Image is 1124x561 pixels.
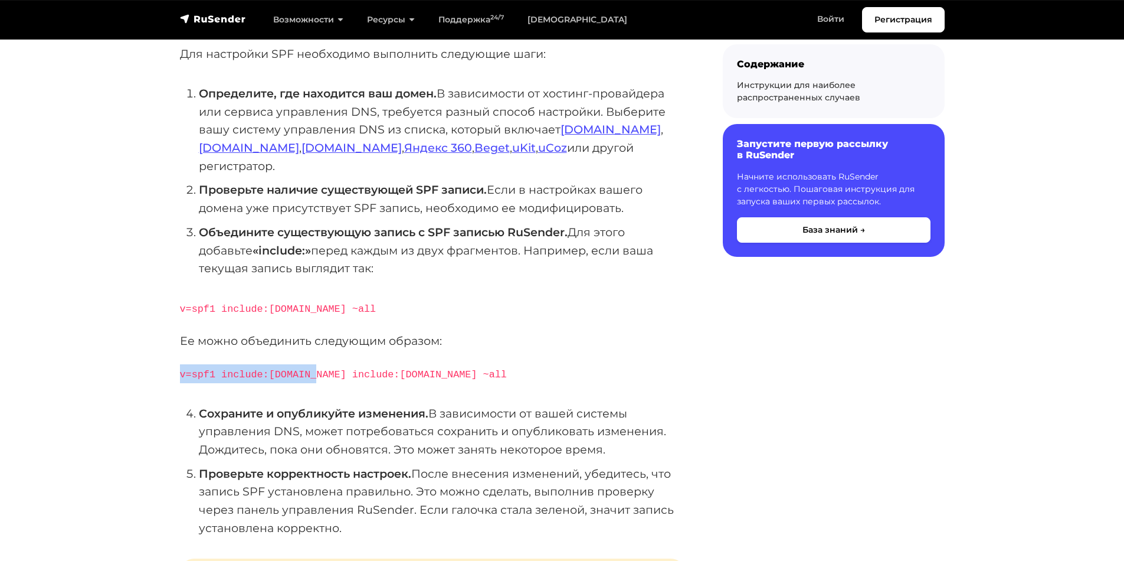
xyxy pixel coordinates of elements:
strong: «include:» [253,243,311,257]
h6: Запустите первую рассылку в RuSender [737,138,930,161]
a: uCoz [538,141,567,155]
strong: Объедините существующую запись с SPF записью RuSender. [199,225,568,239]
strong: Сохраните и опубликуйте изменения. [199,406,428,420]
strong: Проверьте корректность настроек. [199,467,411,481]
a: Регистрация [862,7,945,32]
a: Beget [474,141,510,155]
li: Если в настройках вашего домена уже присутствует SPF запись, необходимо ее модифицировать. [199,181,685,217]
a: Поддержка24/7 [427,8,516,32]
img: RuSender [180,13,246,25]
a: [DOMAIN_NAME] [199,141,299,155]
sup: 24/7 [490,14,504,21]
a: Запустите первую рассылку в RuSender Начните использовать RuSender с легкостью. Пошаговая инструк... [723,124,945,256]
a: [DOMAIN_NAME] [561,122,661,136]
li: В зависимости от хостинг-провайдера или сервиса управления DNS, требуется разный способ настройки... [199,84,685,175]
a: [DEMOGRAPHIC_DATA] [516,8,639,32]
a: Яндекс 360 [404,141,472,155]
strong: Определите, где находится ваш домен. [199,86,437,100]
a: uKit [512,141,536,155]
a: Ресурсы [355,8,427,32]
button: База знаний → [737,217,930,243]
li: Для этого добавьте перед каждым из двух фрагментов. Например, если ваша текущая запись выглядит так: [199,223,685,278]
p: Ее можно объединить следующим образом: [180,332,685,350]
a: [DOMAIN_NAME] [302,141,402,155]
li: После внесения изменений, убедитесь, что запись SPF установлена правильно. Это можно сделать, вып... [199,465,685,537]
a: Инструкции для наиболее распространенных случаев [737,80,860,103]
p: Для настройки SPF необходимо выполнить следующие шаги: [180,45,685,63]
a: Войти [805,7,856,31]
strong: Проверьте наличие существующей SPF записи. [199,182,487,197]
div: Содержание [737,58,930,70]
code: v=spf1 include:[DOMAIN_NAME] ~all [180,304,376,315]
p: Начните использовать RuSender с легкостью. Пошаговая инструкция для запуска ваших первых рассылок. [737,171,930,208]
a: Возможности [261,8,355,32]
li: В зависимости от вашей системы управления DNS, может потребоваться сохранить и опубликовать измен... [199,405,685,459]
code: v=spf1 include:[DOMAIN_NAME] include:[DOMAIN_NAME] ~all [180,369,507,380]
